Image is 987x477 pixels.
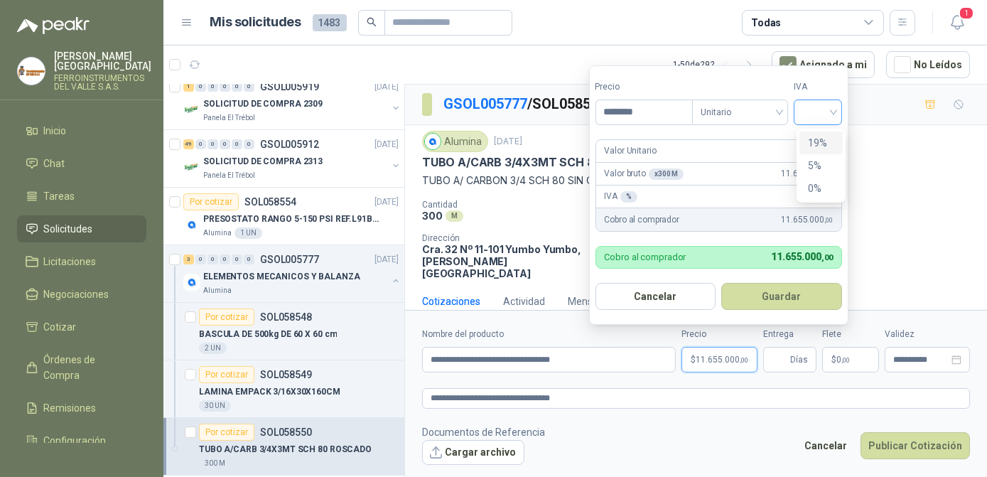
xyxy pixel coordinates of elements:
a: 49 0 0 0 0 0 GSOL005912[DATE] Company LogoSOLICITUD DE COMPRA 2313Panela El Trébol [183,136,401,181]
p: [DATE] [494,135,522,149]
p: Panela El Trébol [203,170,255,181]
p: [DATE] [374,138,399,151]
a: Solicitudes [17,215,146,242]
div: Todas [751,15,781,31]
button: No Leídos [886,51,970,78]
label: Flete [822,328,879,341]
button: Guardar [721,283,842,310]
span: 11.655.000 [771,251,832,262]
p: Documentos de Referencia [422,424,545,440]
span: Días [790,348,808,372]
div: Por cotizar [183,193,239,210]
div: 5% [808,158,834,173]
img: Company Logo [183,159,200,176]
a: Licitaciones [17,248,146,275]
p: GSOL005919 [260,82,319,92]
a: Remisiones [17,395,146,422]
p: Valor Unitario [605,144,657,158]
div: 0 [195,82,206,92]
img: Company Logo [183,274,200,291]
p: [DATE] [374,80,399,94]
div: 0 [244,139,254,149]
div: Por cotizar [199,366,254,383]
p: Cra. 32 Nº 11-101 Yumbo Yumbo , [PERSON_NAME][GEOGRAPHIC_DATA] [422,243,584,279]
div: 49 [183,139,194,149]
span: Licitaciones [44,254,97,269]
a: Cotizar [17,313,146,341]
button: Cancelar [595,283,716,310]
p: IVA [605,190,637,203]
p: Alumina [203,227,232,239]
span: 11.655.000 [781,167,832,181]
button: Cargar archivo [422,440,524,466]
p: BASCULA DE 500kg DE 60 X 60 cm [199,328,337,341]
div: M [446,210,463,222]
label: Nombre del producto [422,328,676,341]
span: Configuración [44,433,107,449]
p: LAMINA EMPACK 3/16X30X160CM [199,385,340,399]
label: IVA [794,80,842,94]
p: [PERSON_NAME] [GEOGRAPHIC_DATA] [54,51,151,71]
div: 0 [207,139,218,149]
span: Remisiones [44,400,97,416]
p: [DATE] [374,253,399,267]
div: 5% [799,154,843,177]
label: Entrega [763,328,816,341]
p: SOL058549 [260,370,312,380]
div: 0 [220,82,230,92]
span: 11.655.000 [781,213,832,227]
button: 1 [944,10,970,36]
a: Tareas [17,183,146,210]
label: Precio [681,328,757,341]
span: Inicio [44,123,67,139]
span: 0 [836,355,850,364]
div: Actividad [503,294,545,309]
a: Por cotizarSOL058550TUBO A/CARB 3/4X3MT SCH 80 ROSCADO300 M [163,418,404,476]
p: GSOL005777 [260,254,319,264]
span: ,00 [740,356,748,364]
button: Publicar Cotización [861,432,970,459]
p: / SOL058550 [443,93,608,115]
p: Cobro al comprador [605,252,686,262]
span: ,00 [841,356,850,364]
label: Validez [885,328,970,341]
a: Configuración [17,427,146,454]
span: Unitario [701,102,780,123]
p: SOL058554 [244,197,296,207]
p: SOL058548 [260,312,312,322]
img: Company Logo [183,216,200,233]
div: 0 [195,139,206,149]
p: Alumina [203,285,232,296]
div: 0 [232,82,242,92]
a: Órdenes de Compra [17,346,146,389]
span: Órdenes de Compra [44,352,133,383]
p: GSOL005912 [260,139,319,149]
label: Precio [595,80,692,94]
a: Por cotizarSOL058548BASCULA DE 500kg DE 60 X 60 cm2 UN [163,303,404,360]
div: Mensajes [568,294,611,309]
div: 3 [183,254,194,264]
span: search [367,17,377,27]
img: Company Logo [425,134,441,149]
div: 1 - 50 de 292 [673,53,760,76]
a: 3 0 0 0 0 0 GSOL005777[DATE] Company LogoELEMENTOS MECANICOS Y BALANZAAlumina [183,251,401,296]
p: TUBO A/CARB 3/4X3MT SCH 80 ROSCADO [422,155,663,170]
span: Negociaciones [44,286,109,302]
p: Panela El Trébol [203,112,255,124]
p: 300 [422,210,443,222]
div: Por cotizar [199,309,254,326]
span: ,00 [824,216,833,224]
p: SOLICITUD DE COMPRA 2313 [203,155,323,168]
p: SOLICITUD DE COMPRA 2309 [203,97,323,111]
span: 11.655.000 [696,355,748,364]
a: Por cotizarSOL058554[DATE] Company LogoPRESOSTATO RANGO 5-150 PSI REF.L91B-1050Alumina1 UN [163,188,404,245]
div: 0 [195,254,206,264]
div: Alumina [422,131,488,152]
div: Por cotizar [199,424,254,441]
a: GSOL005777 [443,95,527,112]
span: 1483 [313,14,347,31]
p: Dirección [422,233,584,243]
div: 19% [808,135,834,151]
div: 0% [799,177,843,200]
img: Company Logo [18,58,45,85]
